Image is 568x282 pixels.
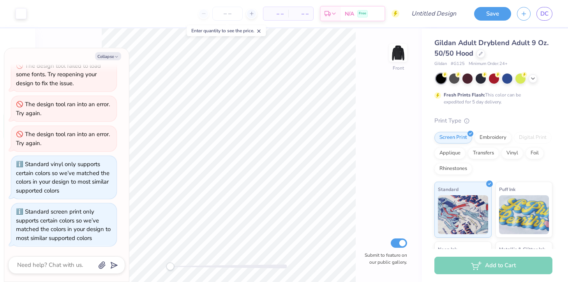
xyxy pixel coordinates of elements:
img: Puff Ink [499,195,549,234]
div: The design tool ran into an error. Try again. [16,130,110,147]
div: Standard screen print only supports certain colors so we’ve matched the colors in your design to ... [16,208,111,242]
span: Standard [438,185,459,193]
span: – – [268,10,284,18]
span: Minimum Order: 24 + [469,61,508,67]
span: Puff Ink [499,185,515,193]
div: Applique [434,147,466,159]
div: Embroidery [475,132,512,144]
span: Gildan Adult Dryblend Adult 9 Oz. 50/50 Hood [434,38,549,58]
strong: Fresh Prints Flash: [444,92,485,98]
div: Standard vinyl only supports certain colors so we’ve matched the colors in your design to most si... [16,160,109,194]
span: Gildan [434,61,447,67]
span: – – [293,10,309,18]
div: This color can be expedited for 5 day delivery. [444,91,540,105]
div: Transfers [468,147,499,159]
div: Vinyl [501,147,523,159]
img: Standard [438,195,488,234]
span: Neon Ink [438,245,457,253]
div: Enter quantity to see the price. [187,25,266,36]
span: Metallic & Glitter Ink [499,245,545,253]
button: Collapse [95,52,121,60]
label: Submit to feature on our public gallery. [360,252,407,266]
img: Front [390,45,406,61]
div: Print Type [434,116,552,125]
div: Screen Print [434,132,472,144]
div: The design tool failed to load some fonts. Try reopening your design to fix the issue. [16,62,101,87]
input: Untitled Design [405,6,462,21]
div: Rhinestones [434,163,472,175]
div: Foil [526,147,544,159]
button: Save [474,7,511,21]
div: Digital Print [514,132,552,144]
div: Accessibility label [166,263,174,270]
input: – – [212,7,243,21]
span: Free [359,11,366,16]
div: The design tool ran into an error. Try again. [16,100,110,117]
span: # G125 [451,61,465,67]
span: DC [540,9,549,18]
a: DC [536,7,552,21]
div: Front [393,65,404,72]
span: N/A [345,10,354,18]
